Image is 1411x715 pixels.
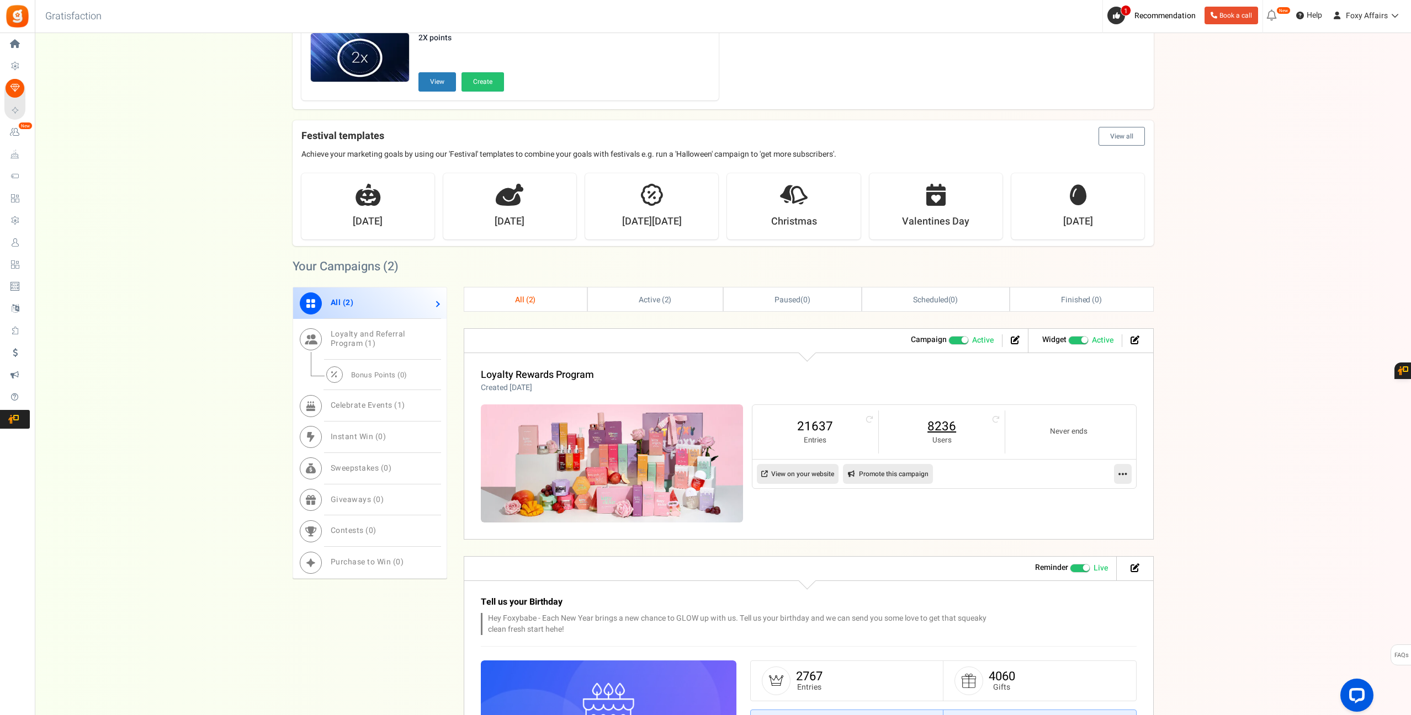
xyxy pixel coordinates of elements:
[5,4,30,29] img: Gratisfaction
[351,370,407,380] span: Bonus Points ( )
[1292,7,1327,24] a: Help
[775,294,810,306] span: ( )
[1107,7,1200,24] a: 1 Recommendation
[1121,5,1131,16] span: 1
[1063,215,1093,229] strong: [DATE]
[388,258,394,275] span: 2
[400,370,405,380] span: 0
[890,418,994,435] a: 8236
[972,335,994,346] span: Active
[796,668,823,685] a: 2767
[515,294,536,306] span: All ( )
[1042,334,1067,345] strong: Widget
[989,668,1015,685] a: 4060
[1099,127,1145,146] button: View all
[481,382,594,393] p: Created [DATE]
[1092,335,1113,346] span: Active
[796,683,823,691] small: Entries
[639,294,672,306] span: Active ( )
[331,399,405,411] span: Celebrate Events ( )
[418,33,504,44] strong: 2X points
[1034,334,1122,347] li: Widget activated
[763,418,867,435] a: 21637
[1134,10,1196,22] span: Recommendation
[951,294,955,306] span: 0
[913,294,958,306] span: ( )
[1035,562,1068,573] strong: Reminder
[803,294,808,306] span: 0
[293,261,399,272] h2: Your Campaigns ( )
[481,367,594,382] a: Loyalty Rewards Program
[33,6,114,28] h3: Gratisfaction
[1276,7,1291,14] em: New
[757,464,839,484] a: View on your website
[622,215,682,229] strong: [DATE][DATE]
[331,525,376,536] span: Contests ( )
[331,556,404,568] span: Purchase to Win ( )
[771,215,817,229] strong: Christmas
[529,294,533,306] span: 2
[396,556,401,568] span: 0
[1095,294,1099,306] span: 0
[763,435,867,446] small: Entries
[353,215,383,229] strong: [DATE]
[913,294,948,306] span: Scheduled
[311,33,409,83] img: Recommended Campaigns
[331,462,392,474] span: Sweepstakes ( )
[418,72,456,92] button: View
[1061,294,1102,306] span: Finished ( )
[890,435,994,446] small: Users
[481,597,1005,607] h3: Tell us your Birthday
[1205,7,1258,24] a: Book a call
[902,215,969,229] strong: Valentines Day
[1394,645,1409,666] span: FAQs
[665,294,669,306] span: 2
[1346,10,1388,22] span: Foxy Affairs
[462,72,504,92] button: Create
[843,464,933,484] a: Promote this campaign
[368,338,373,349] span: 1
[331,297,354,308] span: All ( )
[376,494,381,505] span: 0
[911,334,947,345] strong: Campaign
[301,127,1145,146] h4: Festival templates
[1016,426,1121,437] small: Never ends
[331,328,405,349] span: Loyalty and Referral Program ( )
[301,149,1145,160] p: Achieve your marketing goals by using our 'Festival' templates to combine your goals with festiva...
[331,494,384,505] span: Giveaways ( )
[369,525,374,536] span: 0
[384,462,389,474] span: 0
[331,431,386,442] span: Instant Win ( )
[481,613,1005,635] p: Hey Foxybabe - Each New Year brings a new chance to GLOW up with us. Tell us your birthday and we...
[989,683,1015,691] small: Gifts
[775,294,800,306] span: Paused
[1094,563,1108,574] span: Live
[1304,10,1322,21] span: Help
[378,431,383,442] span: 0
[4,123,30,142] a: New
[346,297,351,308] span: 2
[495,215,524,229] strong: [DATE]
[397,399,402,411] span: 1
[18,122,33,130] em: New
